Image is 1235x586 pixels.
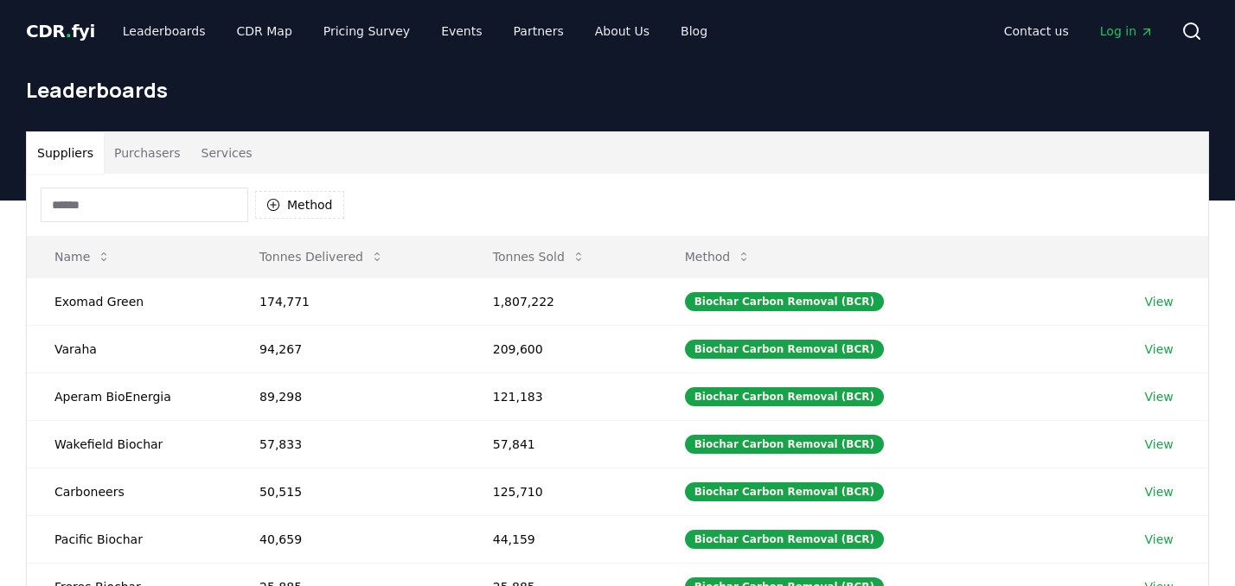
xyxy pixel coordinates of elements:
td: 121,183 [465,373,657,420]
button: Method [255,191,344,219]
a: View [1145,483,1174,500]
a: CDR Map [223,16,306,47]
td: 1,807,222 [465,277,657,325]
td: 94,267 [232,325,465,373]
button: Tonnes Delivered [246,239,398,274]
td: Aperam BioEnergia [27,373,232,420]
div: Biochar Carbon Removal (BCR) [685,292,884,311]
nav: Main [990,16,1168,47]
a: Pricing Survey [310,16,424,47]
td: Varaha [27,325,232,373]
div: Biochar Carbon Removal (BCR) [685,387,884,406]
h1: Leaderboards [26,76,1209,104]
span: . [66,21,72,41]
a: Partners [500,16,578,47]
td: 57,841 [465,420,657,468]
nav: Main [109,16,721,47]
div: Biochar Carbon Removal (BCR) [685,340,884,359]
td: 89,298 [232,373,465,420]
a: View [1145,388,1174,405]
a: Contact us [990,16,1083,47]
button: Purchasers [104,132,191,174]
a: Leaderboards [109,16,220,47]
div: Biochar Carbon Removal (BCR) [685,530,884,549]
td: 40,659 [232,515,465,563]
button: Name [41,239,125,274]
td: 57,833 [232,420,465,468]
a: Events [427,16,496,47]
td: Pacific Biochar [27,515,232,563]
span: CDR fyi [26,21,95,41]
a: CDR.fyi [26,19,95,43]
td: Exomad Green [27,277,232,325]
button: Tonnes Sold [479,239,599,274]
td: 125,710 [465,468,657,515]
a: Blog [667,16,721,47]
a: View [1145,531,1174,548]
td: 174,771 [232,277,465,325]
div: Biochar Carbon Removal (BCR) [685,482,884,501]
td: Wakefield Biochar [27,420,232,468]
td: 209,600 [465,325,657,373]
td: 44,159 [465,515,657,563]
a: Log in [1086,16,1168,47]
button: Suppliers [27,132,104,174]
span: Log in [1100,22,1154,40]
a: About Us [581,16,663,47]
a: View [1145,341,1174,358]
a: View [1145,293,1174,310]
button: Method [671,239,765,274]
td: Carboneers [27,468,232,515]
td: 50,515 [232,468,465,515]
button: Services [191,132,263,174]
div: Biochar Carbon Removal (BCR) [685,435,884,454]
a: View [1145,436,1174,453]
